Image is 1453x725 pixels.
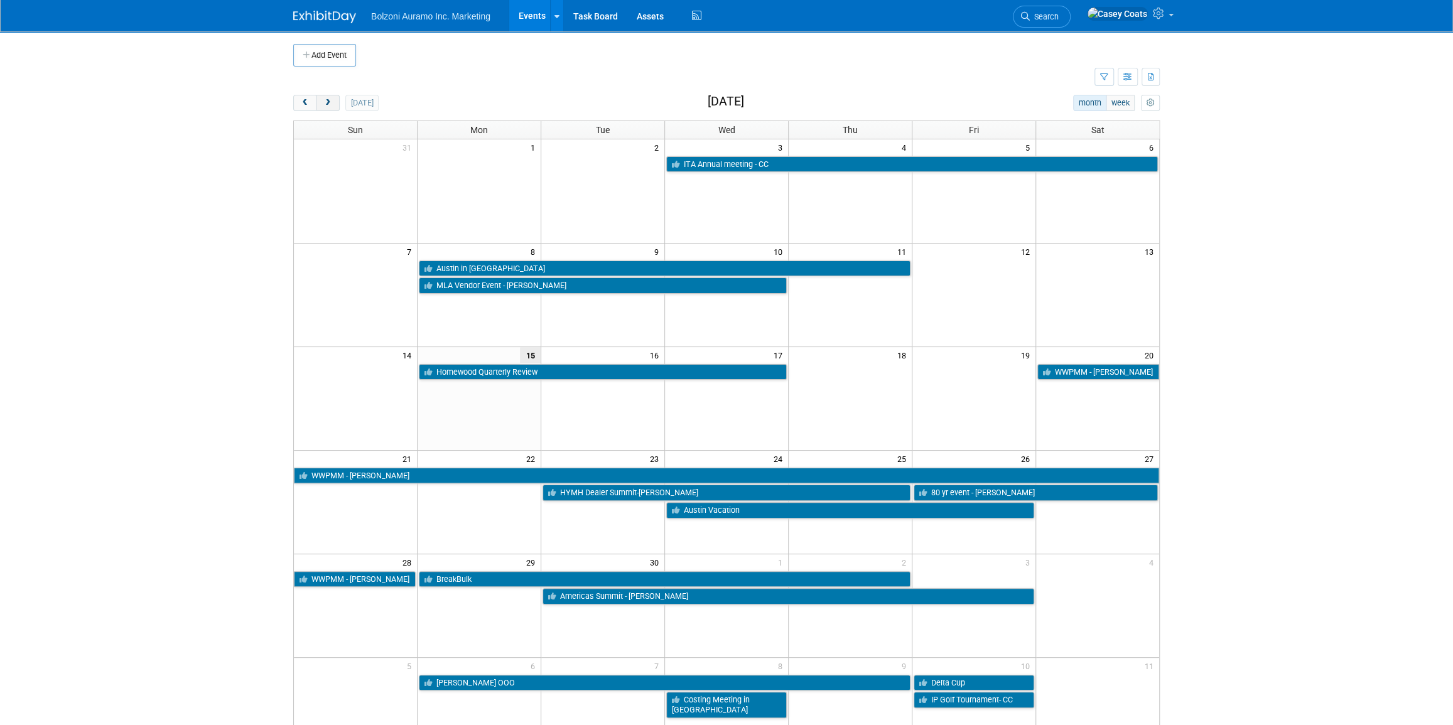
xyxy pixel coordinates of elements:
img: ExhibitDay [293,11,356,23]
span: 12 [1020,244,1035,259]
span: 4 [1148,554,1159,570]
span: Thu [843,125,858,135]
span: 15 [520,347,541,363]
span: 6 [529,658,541,674]
a: Austin Vacation [666,502,1034,518]
a: Delta Cup [914,675,1034,691]
button: [DATE] [345,95,379,111]
a: MLA Vendor Event - [PERSON_NAME] [419,277,787,294]
a: ITA Annual meeting - CC [666,156,1158,173]
img: Casey Coats [1087,7,1148,21]
span: 16 [649,347,664,363]
span: 31 [401,139,417,155]
a: Costing Meeting in [GEOGRAPHIC_DATA] [666,692,787,717]
span: 18 [896,347,912,363]
a: BreakBulk [419,571,910,588]
a: 80 yr event - [PERSON_NAME] [914,485,1158,501]
button: month [1073,95,1106,111]
span: 2 [653,139,664,155]
span: 28 [401,554,417,570]
button: week [1106,95,1135,111]
h2: [DATE] [708,95,744,109]
button: myCustomButton [1141,95,1160,111]
span: 13 [1143,244,1159,259]
button: next [316,95,339,111]
span: Bolzoni Auramo Inc. Marketing [371,11,490,21]
a: WWPMM - [PERSON_NAME] [294,571,416,588]
a: Austin in [GEOGRAPHIC_DATA] [419,260,910,277]
span: Sun [348,125,363,135]
span: 9 [900,658,912,674]
a: WWPMM - [PERSON_NAME] [1037,364,1159,380]
span: 10 [772,244,788,259]
span: 25 [896,451,912,466]
a: Homewood Quarterly Review [419,364,787,380]
span: 7 [406,244,417,259]
span: Mon [470,125,488,135]
span: Tue [596,125,610,135]
a: Search [1013,6,1071,28]
i: Personalize Calendar [1146,99,1154,107]
span: 5 [406,658,417,674]
span: 11 [896,244,912,259]
span: 22 [525,451,541,466]
span: Wed [718,125,735,135]
span: 4 [900,139,912,155]
a: [PERSON_NAME] OOO [419,675,910,691]
span: 3 [1024,554,1035,570]
span: 30 [649,554,664,570]
span: 6 [1148,139,1159,155]
span: Search [1030,12,1059,21]
span: 7 [653,658,664,674]
span: 29 [525,554,541,570]
span: 14 [401,347,417,363]
span: Sat [1091,125,1104,135]
span: 23 [649,451,664,466]
a: WWPMM - [PERSON_NAME] [294,468,1159,484]
span: 5 [1024,139,1035,155]
span: 21 [401,451,417,466]
span: 3 [777,139,788,155]
span: 17 [772,347,788,363]
span: 1 [529,139,541,155]
a: Americas Summit - [PERSON_NAME] [543,588,1034,604]
span: 8 [529,244,541,259]
span: 8 [777,658,788,674]
span: 20 [1143,347,1159,363]
span: Fri [969,125,979,135]
span: 19 [1020,347,1035,363]
button: Add Event [293,44,356,67]
span: 10 [1020,658,1035,674]
span: 9 [653,244,664,259]
span: 24 [772,451,788,466]
span: 2 [900,554,912,570]
span: 27 [1143,451,1159,466]
button: prev [293,95,316,111]
a: IP Golf Tournament- CC [914,692,1034,708]
a: HYMH Dealer Summit-[PERSON_NAME] [543,485,910,501]
span: 1 [777,554,788,570]
span: 26 [1020,451,1035,466]
span: 11 [1143,658,1159,674]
